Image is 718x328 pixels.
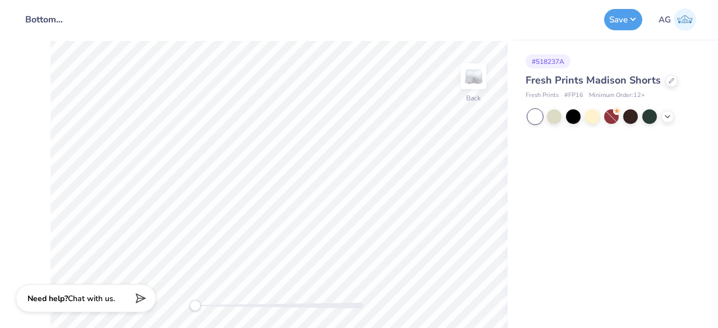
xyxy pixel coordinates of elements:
img: Back [462,65,485,87]
span: Fresh Prints [526,91,559,100]
span: AG [659,13,671,26]
div: Back [466,93,481,103]
a: AG [653,8,701,31]
span: Chat with us. [68,293,115,304]
div: Accessibility label [190,300,201,311]
strong: Need help? [27,293,68,304]
img: Akshika Gurao [674,8,696,31]
button: Save [604,9,642,30]
div: # 518237A [526,54,570,68]
input: Untitled Design [17,8,72,31]
span: Minimum Order: 12 + [589,91,645,100]
span: Fresh Prints Madison Shorts [526,73,661,87]
span: # FP16 [564,91,583,100]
